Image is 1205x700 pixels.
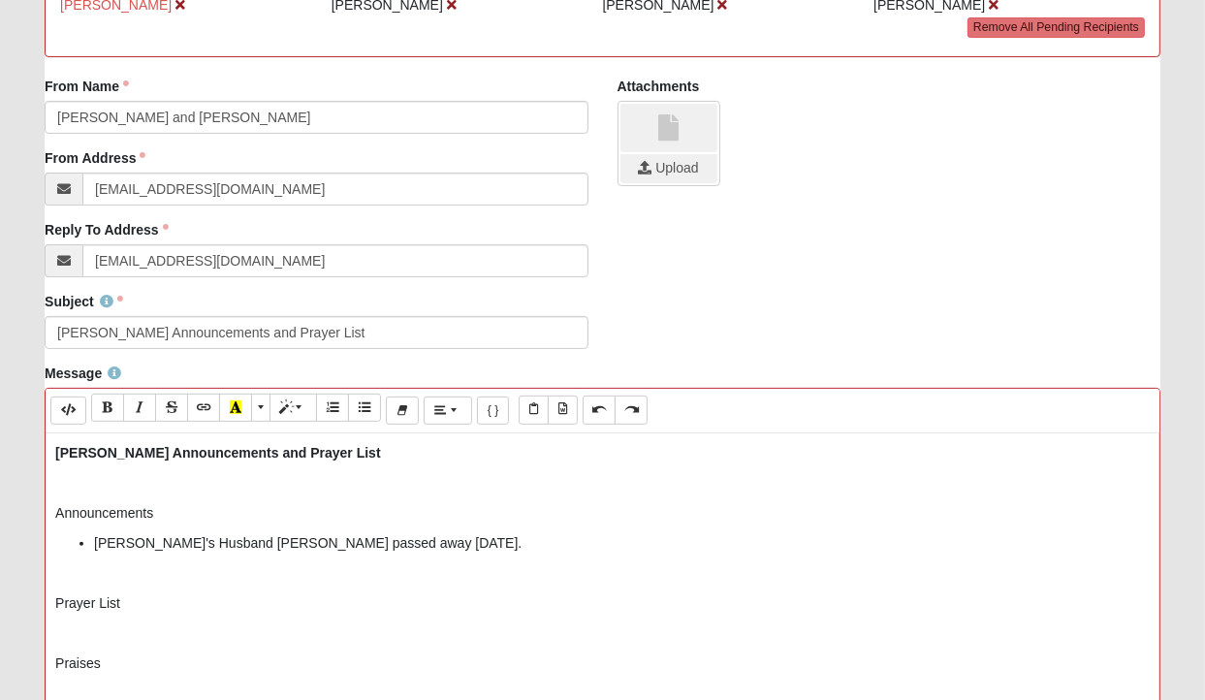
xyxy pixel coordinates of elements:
[55,445,381,461] b: [PERSON_NAME] Announcements and Prayer List
[187,394,220,422] button: Link (CTRL+K)
[348,394,381,422] button: Unordered list (CTRL+SHIFT+NUM7)
[94,533,1150,554] li: [PERSON_NAME]'s Husband [PERSON_NAME] passed away [DATE].
[45,364,121,383] label: Message
[477,397,510,425] button: Merge Field
[50,397,86,425] button: Code Editor
[45,77,129,96] label: From Name
[583,396,616,424] button: Undo (CTRL+Z)
[91,394,124,422] button: Bold (CTRL+B)
[219,394,252,422] button: Recent Color
[45,148,145,168] label: From Address
[967,17,1145,38] a: Remove All Pending Recipients
[618,77,700,96] label: Attachments
[55,653,1150,674] p: Praises
[316,394,349,422] button: Ordered list (CTRL+SHIFT+NUM8)
[519,396,549,424] button: Paste Text
[251,394,270,422] button: More Color
[548,396,578,424] button: Paste from Word
[270,394,317,422] button: Style
[55,593,1150,614] p: Prayer List
[55,503,1150,524] p: Announcements
[615,396,648,424] button: Redo (CTRL+Y)
[386,397,419,425] button: Remove Font Style (CTRL+\)
[424,397,471,425] button: Paragraph
[123,394,156,422] button: Italic (CTRL+I)
[45,220,168,239] label: Reply To Address
[45,292,123,311] label: Subject
[155,394,188,422] button: Strikethrough (CTRL+SHIFT+S)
